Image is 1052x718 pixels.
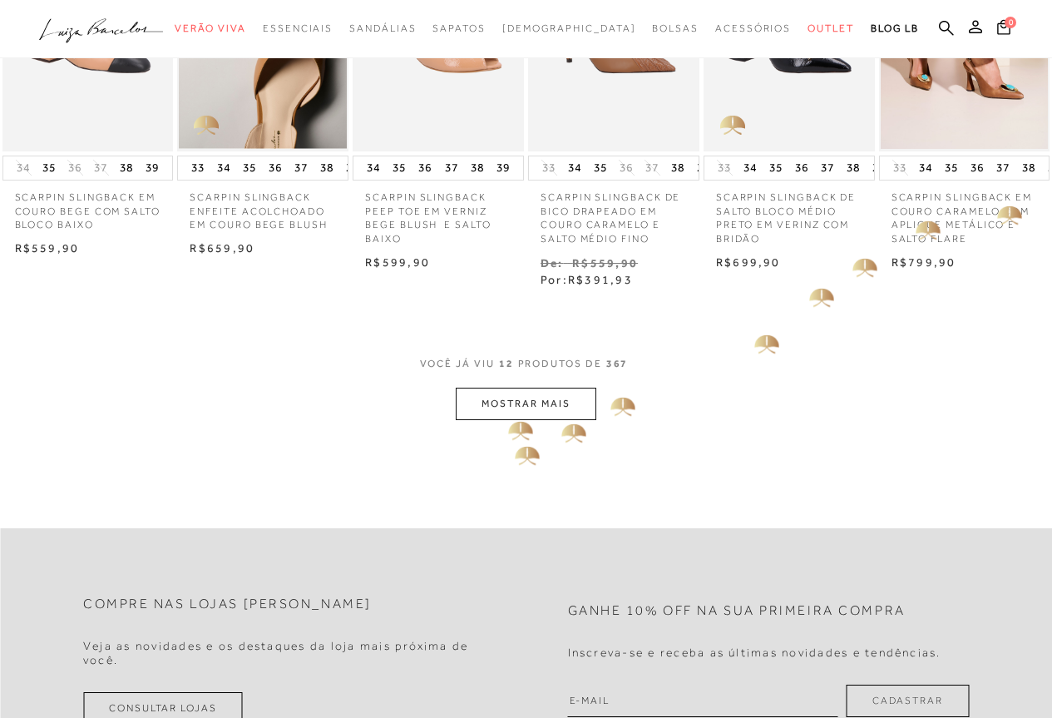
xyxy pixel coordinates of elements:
button: 36 [413,156,437,180]
a: categoryNavScreenReaderText [349,13,416,44]
button: 33 [186,156,210,180]
span: Sapatos [432,22,485,34]
button: 38 [842,156,865,180]
span: Outlet [808,22,854,34]
button: 37 [289,156,313,180]
span: R$699,90 [716,255,781,269]
span: 12 [499,357,514,388]
button: 33 [713,160,736,176]
span: BLOG LB [871,22,919,34]
a: SCARPIN SLINGBACK EM COURO CARAMELO COM APLIQUE METÁLICO E SALTO FLARE [879,181,1050,246]
small: De: [541,256,564,270]
button: 39 [141,156,164,180]
h4: Inscreva-se e receba as últimas novidades e tendências. [568,646,941,660]
button: 36 [966,156,989,180]
span: R$391,93 [568,273,633,286]
a: categoryNavScreenReaderText [432,13,485,44]
span: R$659,90 [190,241,254,255]
button: 36 [790,156,813,180]
span: Essenciais [263,22,333,34]
button: 37 [816,156,839,180]
span: Acessórios [715,22,791,34]
span: R$599,90 [365,255,430,269]
img: golden_caliandra_v6.png [704,102,762,151]
a: categoryNavScreenReaderText [652,13,699,44]
button: 38 [115,156,138,180]
button: 35 [764,156,788,180]
button: 37 [991,156,1015,180]
button: 34 [212,156,235,180]
button: 34 [12,160,35,176]
button: Cadastrar [847,685,969,717]
span: R$559,90 [15,241,80,255]
button: 39 [491,156,515,180]
button: 39 [341,156,364,180]
span: Sandálias [349,22,416,34]
h2: Compre nas lojas [PERSON_NAME] [83,597,372,612]
button: 39 [692,156,715,180]
button: 34 [914,156,937,180]
span: Bolsas [652,22,699,34]
h4: Veja as novidades e os destaques da loja mais próxima de você. [83,639,485,667]
button: 36 [264,156,287,180]
button: 36 [63,160,86,176]
button: 35 [589,156,612,180]
button: 35 [388,156,411,180]
a: SCARPIN SLINGBACK DE BICO DRAPEADO EM COURO CARAMELO E SALTO MÉDIO FINO [528,181,699,246]
button: 38 [466,156,489,180]
a: SCARPIN SLINGBACK PEEP TOE EM VERNIZ BEGE BLUSH E SALTO BAIXO [353,181,524,246]
span: VOCê JÁ VIU [420,357,495,371]
a: noSubCategoriesText [502,13,636,44]
button: 37 [640,160,664,176]
a: categoryNavScreenReaderText [808,13,854,44]
input: E-mail [568,685,838,717]
button: 38 [1017,156,1040,180]
button: 37 [440,156,463,180]
button: 37 [89,160,112,176]
button: 34 [738,156,762,180]
span: R$799,90 [891,255,956,269]
a: categoryNavScreenReaderText [715,13,791,44]
button: 34 [563,156,586,180]
img: golden_caliandra_v6.png [177,102,235,151]
a: SCARPIN SLINGBACK DE SALTO BLOCO MÉDIO PRETO EM VERINZ COM BRIDÃO [704,181,875,246]
a: SCARPIN SLINGBACK EM COURO BEGE COM SALTO BLOCO BAIXO [2,181,174,232]
button: 39 [867,156,891,180]
span: Verão Viva [175,22,246,34]
h2: Ganhe 10% off na sua primeira compra [568,603,906,619]
a: categoryNavScreenReaderText [263,13,333,44]
span: 367 [606,357,629,388]
button: 35 [238,156,261,180]
button: 36 [615,160,638,176]
span: 0 [1005,17,1016,28]
a: SCARPIN SLINGBACK ENFEITE ACOLCHOADO EM COURO BEGE BLUSH [177,181,348,232]
button: 33 [888,160,911,176]
small: R$559,90 [572,256,638,270]
button: 35 [37,156,61,180]
button: 34 [362,156,385,180]
a: BLOG LB [871,13,919,44]
button: 38 [315,156,338,180]
button: MOSTRAR MAIS [456,388,595,420]
span: Por: [541,273,633,286]
button: 0 [992,18,1015,41]
a: categoryNavScreenReaderText [175,13,246,44]
button: 33 [537,160,561,176]
span: [DEMOGRAPHIC_DATA] [502,22,636,34]
button: 35 [940,156,963,180]
span: PRODUTOS DE [518,357,602,371]
button: 38 [666,156,689,180]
